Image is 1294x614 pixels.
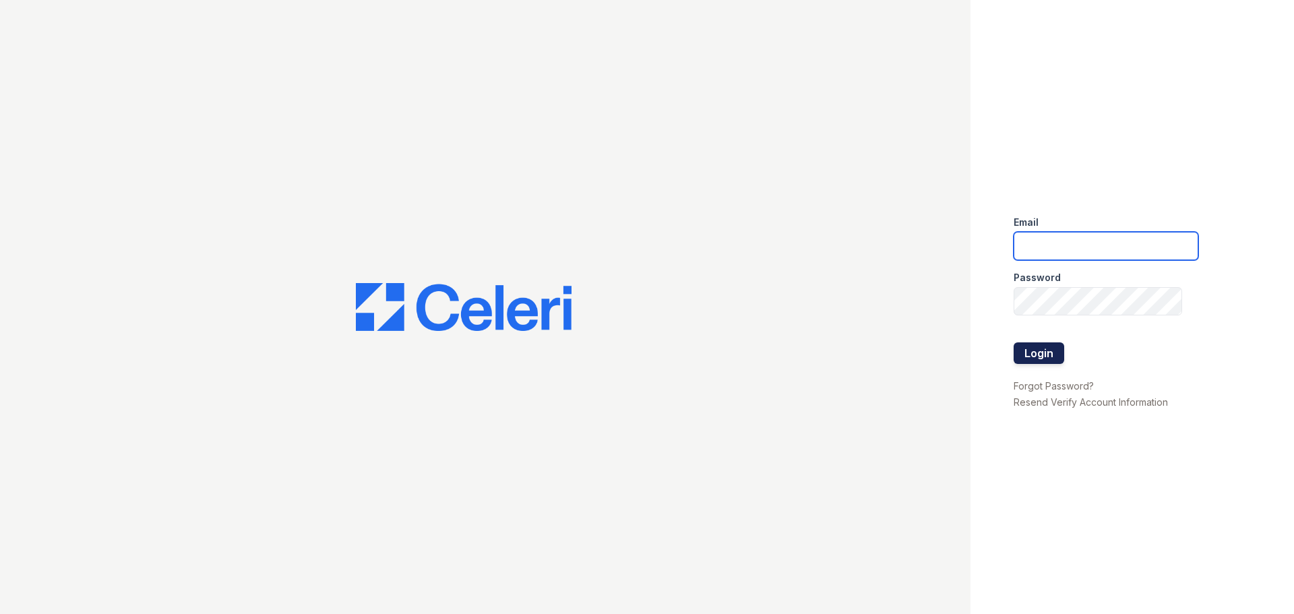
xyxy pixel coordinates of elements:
[1014,396,1168,408] a: Resend Verify Account Information
[1014,380,1094,392] a: Forgot Password?
[1014,342,1064,364] button: Login
[356,283,572,332] img: CE_Logo_Blue-a8612792a0a2168367f1c8372b55b34899dd931a85d93a1a3d3e32e68fde9ad4.png
[1014,271,1061,284] label: Password
[1014,216,1039,229] label: Email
